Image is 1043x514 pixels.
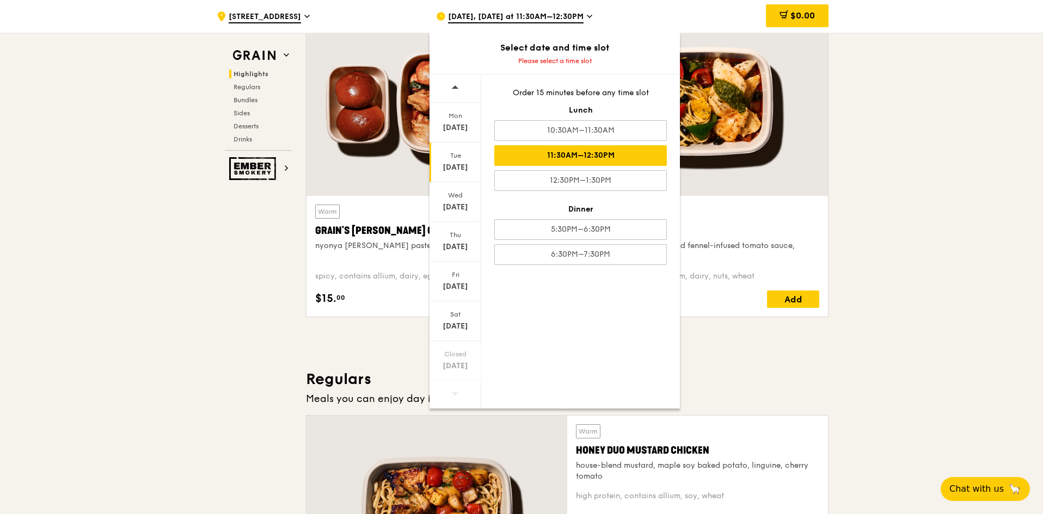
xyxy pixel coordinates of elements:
[229,11,301,23] span: [STREET_ADDRESS]
[941,477,1030,501] button: Chat with us🦙
[431,281,480,292] div: [DATE]
[576,491,819,501] div: high protein, contains allium, soy, wheat
[234,83,260,91] span: Regulars
[949,482,1004,496] span: Chat with us
[431,321,480,332] div: [DATE]
[790,10,815,21] span: $0.00
[234,96,257,104] span: Bundles
[581,223,819,238] div: Marinara Fish Pasta
[576,424,600,438] div: Warm
[494,88,667,98] div: Order 15 minutes before any time slot
[431,270,480,279] div: Fri
[431,151,480,160] div: Tue
[431,361,480,371] div: [DATE]
[576,443,819,458] div: Honey Duo Mustard Chicken
[234,109,250,117] span: Sides
[494,204,667,215] div: Dinner
[431,350,480,358] div: Closed
[581,240,819,262] div: oven-baked dory, onion and fennel-infused tomato sauce, linguine
[229,157,279,180] img: Ember Smokery web logo
[494,219,667,240] div: 5:30PM–6:30PM
[581,271,819,282] div: pescatarian, contains allium, dairy, nuts, wheat
[448,11,584,23] span: [DATE], [DATE] at 11:30AM–12:30PM
[431,310,480,319] div: Sat
[430,41,680,54] div: Select date and time slot
[336,293,345,302] span: 00
[1008,482,1021,496] span: 🦙
[431,231,480,239] div: Thu
[315,205,340,219] div: Warm
[494,244,667,265] div: 6:30PM–7:30PM
[431,112,480,120] div: Mon
[234,135,252,143] span: Drinks
[430,57,680,65] div: Please select a time slot
[234,70,268,78] span: Highlights
[315,290,336,307] span: $15.
[315,240,554,251] div: nyonya [PERSON_NAME] paste, mini bread roll, roasted potato
[431,162,480,173] div: [DATE]
[306,391,829,406] div: Meals you can enjoy day in day out.
[767,290,819,308] div: Add
[494,145,667,166] div: 11:30AM–12:30PM
[494,105,667,116] div: Lunch
[431,241,480,252] div: [DATE]
[576,460,819,482] div: house-blend mustard, maple soy baked potato, linguine, cherry tomato
[494,170,667,191] div: 12:30PM–1:30PM
[315,271,554,282] div: spicy, contains allium, dairy, egg, soy, wheat
[431,122,480,133] div: [DATE]
[431,202,480,213] div: [DATE]
[234,122,259,130] span: Desserts
[494,120,667,141] div: 10:30AM–11:30AM
[306,369,829,389] h3: Regulars
[315,223,554,238] div: Grain's [PERSON_NAME] Chicken Stew (and buns)
[229,46,279,65] img: Grain web logo
[431,191,480,200] div: Wed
